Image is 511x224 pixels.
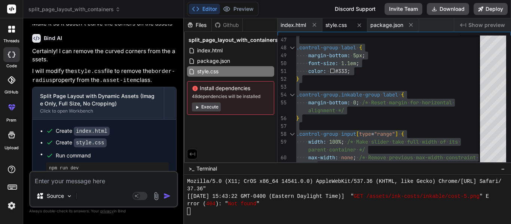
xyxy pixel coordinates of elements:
[356,99,359,106] span: ;
[278,114,287,122] div: 56
[163,192,171,200] img: icon
[196,67,219,76] span: style.css
[341,44,356,51] span: label
[336,68,348,74] span: #333
[74,127,110,136] code: index.html
[278,67,287,75] div: 51
[281,21,306,29] span: index.html
[212,21,242,29] div: Github
[296,91,380,98] span: .control-group.inkable-group
[308,68,326,74] span: color:
[296,44,338,51] span: .control-group
[278,44,287,52] div: 48
[362,99,452,106] span: /* Reset margin for horizontal
[383,91,398,98] span: label
[359,44,362,51] span: {
[74,138,107,147] code: style.css
[329,138,341,145] span: 100%
[100,77,137,84] code: .asset-item
[184,21,211,29] div: Files
[189,165,194,172] span: >_
[196,165,217,172] span: Terminal
[353,99,356,106] span: 0
[220,4,257,14] button: Preview
[256,200,259,208] span: "
[6,117,16,123] label: prem
[348,68,351,74] span: ;
[206,200,215,208] span: 404
[278,138,287,146] div: 59
[29,208,178,215] p: Always double-check its answers. Your in Bind
[308,60,338,67] span: font-size:
[353,154,356,161] span: ;
[49,165,166,171] pre: npm run dev
[341,131,356,137] span: input
[308,154,338,161] span: max-width:
[4,145,19,151] label: Upload
[187,185,206,193] span: 37.36"
[228,200,257,208] span: Not found
[287,130,297,138] div: Click to collapse the range.
[341,138,344,145] span: ;
[28,6,120,13] span: split_page_layout_with_containers
[501,165,505,172] span: −
[44,34,62,42] h6: Bind AI
[362,52,365,59] span: ;
[187,178,505,185] span: Mozilla/5.0 (X11; CrOS x86_64 14541.0.0) AppleWebKit/537.36 (KHTML, like Gecko) Chrome/[URL] Safa...
[196,56,231,65] span: package.json
[308,107,344,114] span: alignment */
[370,21,403,29] span: package.json
[278,52,287,59] div: 49
[32,47,177,64] p: Certainly! I can remove the curved corners from the assets.
[56,152,169,159] span: Run command
[296,76,299,82] span: }
[189,4,220,14] button: Editor
[187,200,206,208] span: rror (
[278,83,287,91] div: 53
[330,3,380,15] div: Discord Support
[468,21,505,29] span: Show preview
[325,21,347,29] span: style.css
[47,192,64,200] p: Source
[192,102,221,111] button: Execute
[40,92,156,107] div: Split Page Layout with Dynamic Assets (Image Only, Full Size, No Cropping)
[395,131,398,137] span: ]
[308,146,365,153] span: parent container */
[278,154,287,162] div: 60
[341,60,356,67] span: 1.1em
[192,85,269,92] span: Install dependencies
[287,91,297,99] div: Click to collapse the range.
[192,93,269,99] span: 48 dependencies will be installed
[371,131,374,137] span: =
[374,131,395,137] span: "range"
[278,91,287,99] div: 54
[40,108,156,114] div: Click to open Workbench
[296,115,299,122] span: }
[189,36,278,44] span: split_page_layout_with_containers
[74,68,104,75] code: style.css
[278,36,287,44] div: 47
[366,193,479,200] span: /assets/ink-costs/inkable/cost-5.png
[353,52,362,59] span: 5px
[308,99,350,106] span: margin-bottom:
[4,89,18,95] label: GitHub
[278,122,287,130] div: 57
[499,163,507,175] button: −
[66,193,73,199] img: Pick Models
[5,199,18,212] img: settings
[56,139,107,147] div: Create
[278,59,287,67] div: 50
[356,60,359,67] span: ;
[308,52,350,59] span: margin-bottom:
[347,138,458,145] span: /* Make slider take full width of its
[427,3,469,15] button: Download
[341,154,353,161] span: none
[356,131,359,137] span: [
[359,131,371,137] span: type
[278,75,287,83] div: 52
[296,131,338,137] span: .control-group
[32,67,177,85] p: I will modify the file to remove the property from the class.
[3,38,19,44] label: threads
[6,63,17,69] label: code
[401,91,404,98] span: {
